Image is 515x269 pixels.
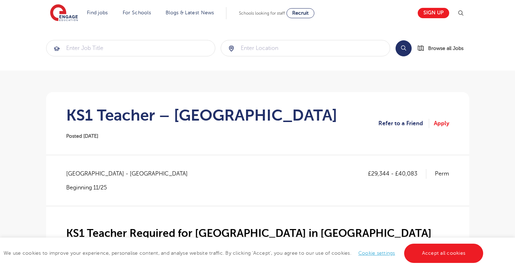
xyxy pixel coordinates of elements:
span: We use cookies to improve your experience, personalise content, and analyse website traffic. By c... [4,250,485,256]
div: Submit [221,40,390,56]
a: Accept all cookies [404,244,484,263]
a: Sign up [418,8,449,18]
span: [GEOGRAPHIC_DATA] - [GEOGRAPHIC_DATA] [66,169,195,178]
p: Beginning 11/25 [66,184,195,192]
p: £29,344 - £40,083 [368,169,426,178]
p: Perm [435,169,449,178]
a: Find jobs [87,10,108,15]
a: Cookie settings [358,250,395,256]
a: Recruit [286,8,314,18]
a: Browse all Jobs [417,44,469,52]
span: Recruit [292,10,309,16]
img: Engage Education [50,4,78,22]
a: For Schools [123,10,151,15]
input: Submit [221,40,390,56]
a: Refer to a Friend [378,119,429,128]
a: Blogs & Latest News [166,10,214,15]
h2: KS1 Teacher Required for [GEOGRAPHIC_DATA] in [GEOGRAPHIC_DATA] [66,227,449,239]
input: Submit [46,40,215,56]
button: Search [396,40,412,56]
span: Browse all Jobs [428,44,463,52]
a: Apply [434,119,449,128]
span: Posted [DATE] [66,133,98,139]
span: Schools looking for staff [239,11,285,16]
h1: KS1 Teacher – [GEOGRAPHIC_DATA] [66,106,337,124]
